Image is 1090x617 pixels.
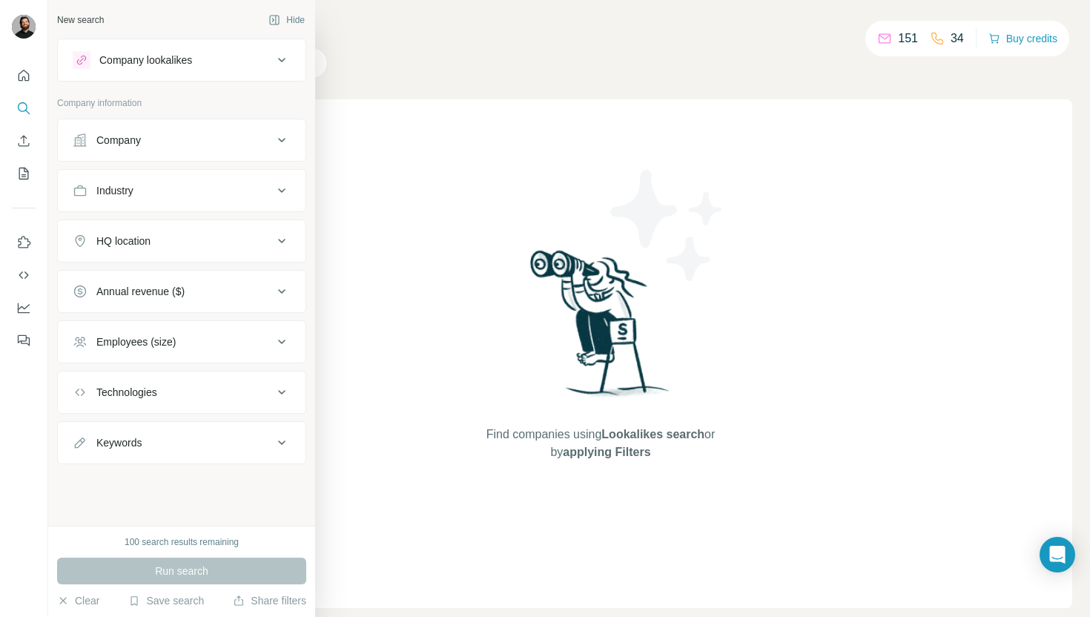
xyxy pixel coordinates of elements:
div: Industry [96,183,133,198]
p: 34 [951,30,964,47]
button: HQ location [58,223,305,259]
button: Company [58,122,305,158]
button: Technologies [58,375,305,410]
button: Share filters [233,593,306,608]
button: Use Surfe API [12,262,36,288]
img: Surfe Illustration - Stars [601,159,734,292]
div: Company [96,133,141,148]
div: Annual revenue ($) [96,284,185,299]
button: Save search [128,593,204,608]
span: Find companies using or by [482,426,719,461]
span: Lookalikes search [601,428,704,441]
img: Avatar [12,15,36,39]
div: Open Intercom Messenger [1040,537,1075,573]
button: Quick start [12,62,36,89]
div: Employees (size) [96,334,176,349]
div: 100 search results remaining [125,535,239,549]
button: Annual revenue ($) [58,274,305,309]
button: My lists [12,160,36,187]
img: Surfe Illustration - Woman searching with binoculars [523,246,678,412]
div: New search [57,13,104,27]
button: Search [12,95,36,122]
button: Industry [58,173,305,208]
button: Feedback [12,327,36,354]
button: Employees (size) [58,324,305,360]
button: Company lookalikes [58,42,305,78]
p: Company information [57,96,306,110]
button: Enrich CSV [12,128,36,154]
div: HQ location [96,234,151,248]
p: 151 [898,30,918,47]
div: Technologies [96,385,157,400]
div: Company lookalikes [99,53,192,67]
button: Use Surfe on LinkedIn [12,229,36,256]
button: Dashboard [12,294,36,321]
button: Keywords [58,425,305,461]
div: Keywords [96,435,142,450]
h4: Search [129,18,1072,39]
button: Hide [258,9,315,31]
span: applying Filters [563,446,650,458]
button: Clear [57,593,99,608]
button: Buy credits [988,28,1057,49]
